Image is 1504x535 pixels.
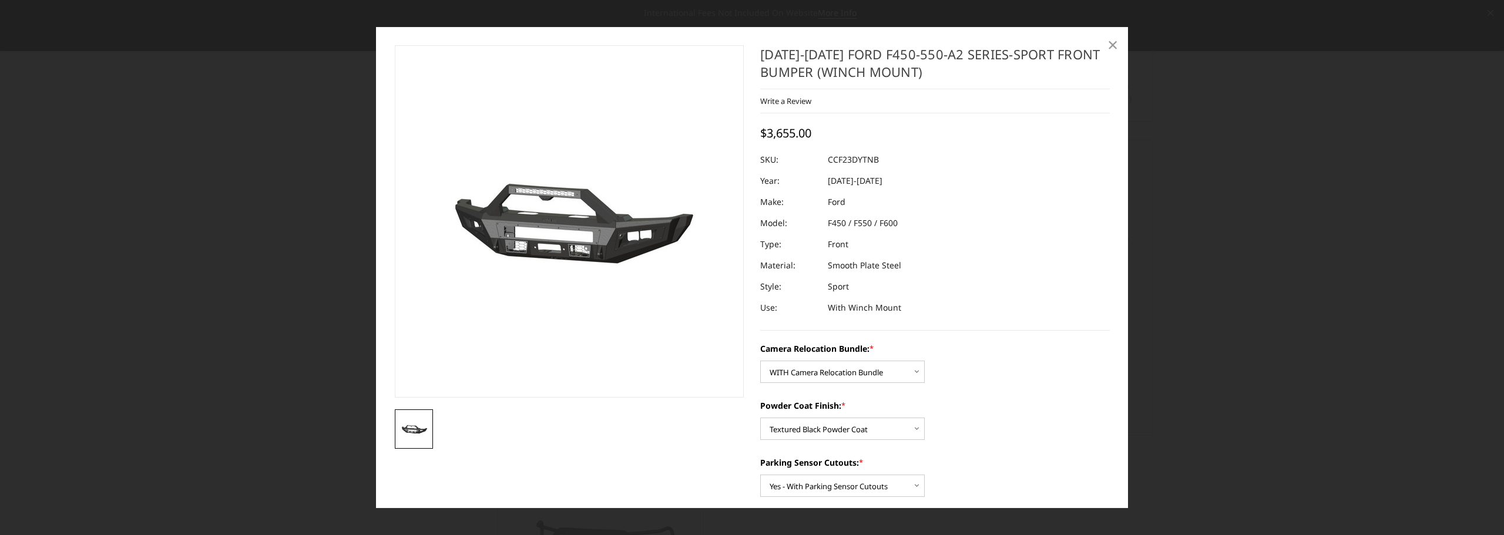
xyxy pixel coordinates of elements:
[760,399,1110,412] label: Powder Coat Finish:
[1103,35,1122,54] a: Close
[760,342,1110,355] label: Camera Relocation Bundle:
[760,96,811,106] a: Write a Review
[828,149,879,170] dd: CCF23DYTNB
[828,297,901,318] dd: With Winch Mount
[760,234,819,255] dt: Type:
[828,234,848,255] dd: Front
[828,255,901,276] dd: Smooth Plate Steel
[395,45,744,398] a: 2023-2025 Ford F450-550-A2 Series-Sport Front Bumper (winch mount)
[760,149,819,170] dt: SKU:
[828,276,849,297] dd: Sport
[760,255,819,276] dt: Material:
[828,170,882,191] dd: [DATE]-[DATE]
[1445,479,1504,535] iframe: Chat Widget
[760,170,819,191] dt: Year:
[760,191,819,213] dt: Make:
[398,422,430,436] img: 2023-2025 Ford F450-550-A2 Series-Sport Front Bumper (winch mount)
[760,125,811,141] span: $3,655.00
[760,456,1110,469] label: Parking Sensor Cutouts:
[828,191,845,213] dd: Ford
[760,297,819,318] dt: Use:
[1107,32,1118,57] span: ×
[760,276,819,297] dt: Style:
[828,213,898,234] dd: F450 / F550 / F600
[760,213,819,234] dt: Model:
[760,45,1110,89] h1: [DATE]-[DATE] Ford F450-550-A2 Series-Sport Front Bumper (winch mount)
